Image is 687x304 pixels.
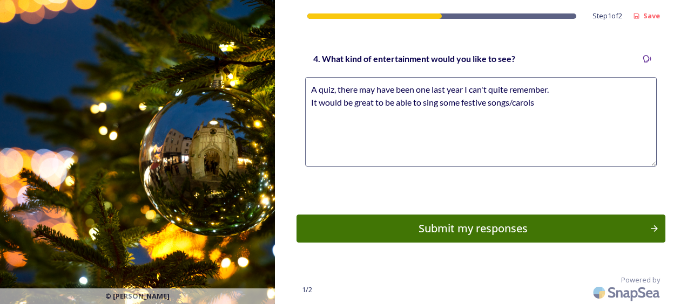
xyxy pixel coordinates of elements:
[643,11,660,20] strong: Save
[313,53,515,64] strong: 4. What kind of entertainment would you like to see?
[297,215,665,243] button: Continue
[302,285,312,295] span: 1 / 2
[592,11,622,21] span: Step 1 of 2
[305,77,657,167] textarea: A quiz, there may have been one last year I can't quite remember. It would be great to be able to...
[105,291,170,301] span: © [PERSON_NAME]
[302,220,644,237] div: Submit my responses
[621,275,660,285] span: Powered by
